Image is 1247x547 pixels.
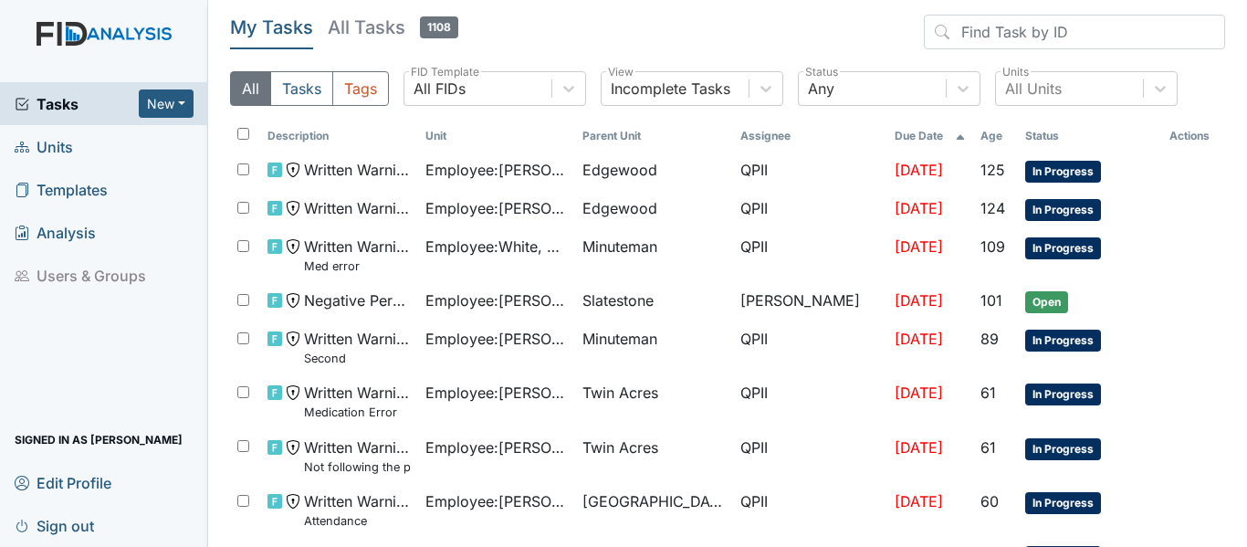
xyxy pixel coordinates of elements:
[582,289,654,311] span: Slatestone
[733,228,887,282] td: QPII
[895,199,943,217] span: [DATE]
[425,382,569,404] span: Employee : [PERSON_NAME]
[1018,121,1162,152] th: Toggle SortBy
[895,492,943,510] span: [DATE]
[425,289,569,311] span: Employee : [PERSON_NAME]
[270,71,333,106] button: Tasks
[304,437,411,476] span: Written Warning Not following the policy for medication
[425,328,569,350] span: Employee : [PERSON_NAME][GEOGRAPHIC_DATA]
[1025,384,1101,405] span: In Progress
[1025,438,1101,460] span: In Progress
[1025,291,1068,313] span: Open
[418,121,576,152] th: Toggle SortBy
[15,468,111,497] span: Edit Profile
[733,429,887,483] td: QPII
[425,236,569,258] span: Employee : White, Khahliya
[304,458,411,476] small: Not following the policy for medication
[582,328,657,350] span: Minuteman
[980,199,1005,217] span: 124
[304,350,411,367] small: Second
[237,128,249,140] input: Toggle All Rows Selected
[733,483,887,537] td: QPII
[230,15,313,40] h5: My Tasks
[895,237,943,256] span: [DATE]
[733,321,887,374] td: QPII
[304,236,411,275] span: Written Warning Med error
[1025,492,1101,514] span: In Progress
[260,121,418,152] th: Toggle SortBy
[980,291,1002,310] span: 101
[304,382,411,421] span: Written Warning Medication Error
[733,121,887,152] th: Assignee
[304,197,411,219] span: Written Warning
[611,78,730,100] div: Incomplete Tasks
[980,161,1005,179] span: 125
[328,15,458,40] h5: All Tasks
[304,328,411,367] span: Written Warning Second
[733,282,887,321] td: [PERSON_NAME]
[575,121,733,152] th: Toggle SortBy
[895,330,943,348] span: [DATE]
[139,89,194,118] button: New
[425,437,569,458] span: Employee : [PERSON_NAME][GEOGRAPHIC_DATA]
[15,175,108,204] span: Templates
[980,237,1005,256] span: 109
[425,197,569,219] span: Employee : [PERSON_NAME]
[980,384,996,402] span: 61
[582,236,657,258] span: Minuteman
[15,218,96,247] span: Analysis
[980,438,996,457] span: 61
[425,490,569,512] span: Employee : [PERSON_NAME]
[733,374,887,428] td: QPII
[924,15,1225,49] input: Find Task by ID
[332,71,389,106] button: Tags
[582,490,726,512] span: [GEOGRAPHIC_DATA]
[15,93,139,115] a: Tasks
[582,382,658,404] span: Twin Acres
[304,512,411,530] small: Attendance
[15,511,94,540] span: Sign out
[973,121,1019,152] th: Toggle SortBy
[230,71,389,106] div: Type filter
[887,121,972,152] th: Toggle SortBy
[414,78,466,100] div: All FIDs
[304,159,411,181] span: Written Warning
[808,78,834,100] div: Any
[1025,161,1101,183] span: In Progress
[425,159,569,181] span: Employee : [PERSON_NAME]
[733,190,887,228] td: QPII
[15,426,183,454] span: Signed in as [PERSON_NAME]
[582,197,657,219] span: Edgewood
[304,490,411,530] span: Written Warning Attendance
[15,132,73,161] span: Units
[980,330,999,348] span: 89
[1025,237,1101,259] span: In Progress
[895,384,943,402] span: [DATE]
[1025,330,1101,352] span: In Progress
[304,404,411,421] small: Medication Error
[1025,199,1101,221] span: In Progress
[980,492,999,510] span: 60
[1162,121,1225,152] th: Actions
[582,437,658,458] span: Twin Acres
[304,289,411,311] span: Negative Performance Review
[582,159,657,181] span: Edgewood
[304,258,411,275] small: Med error
[1005,78,1062,100] div: All Units
[420,16,458,38] span: 1108
[733,152,887,190] td: QPII
[895,161,943,179] span: [DATE]
[895,291,943,310] span: [DATE]
[230,71,271,106] button: All
[895,438,943,457] span: [DATE]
